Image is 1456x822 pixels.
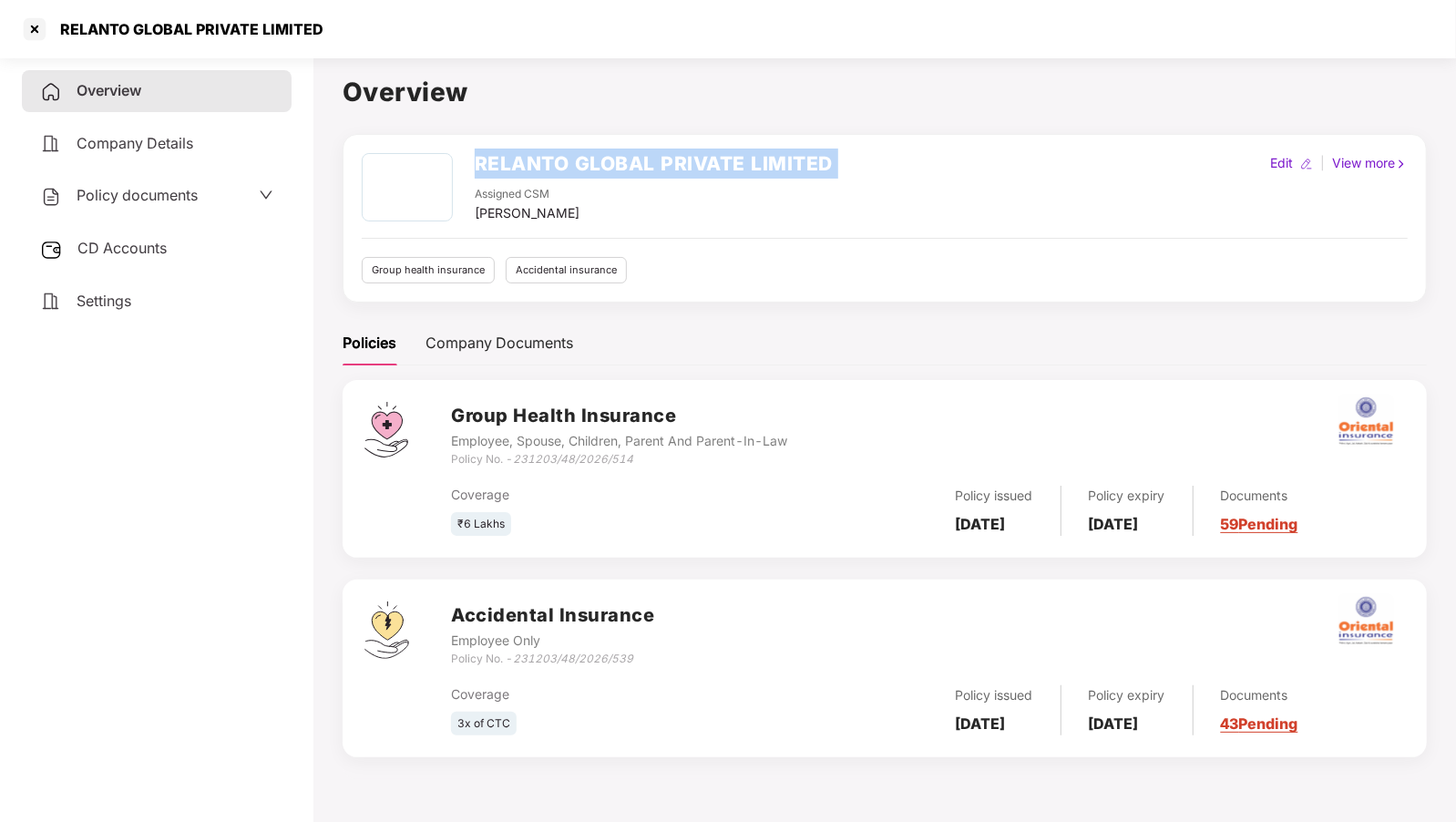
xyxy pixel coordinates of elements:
[364,601,409,659] img: svg+xml;base64,PHN2ZyB4bWxucz0iaHR0cDovL3d3dy53My5vcmcvMjAwMC9zdmciIHdpZHRoPSI0OS4zMjEiIGhlaWdodD...
[1221,486,1298,506] div: Documents
[1221,685,1298,705] div: Documents
[451,402,787,430] h3: Group Health Insurance
[1328,153,1411,173] div: View more
[1221,714,1298,733] a: 43 Pending
[77,292,131,310] span: Settings
[1089,515,1139,533] b: [DATE]
[451,631,654,651] div: Employee Only
[77,186,198,204] span: Policy documents
[956,486,1033,506] div: Policy issued
[40,133,62,155] img: svg+xml;base64,PHN2ZyB4bWxucz0iaHR0cDovL3d3dy53My5vcmcvMjAwMC9zdmciIHdpZHRoPSIyNCIgaGVpZ2h0PSIyNC...
[451,451,787,468] div: Policy No. -
[513,652,633,665] i: 231203/48/2026/539
[475,149,833,179] h2: RELANTO GLOBAL PRIVATE LIMITED
[259,188,273,202] span: down
[40,239,63,261] img: svg+xml;base64,PHN2ZyB3aWR0aD0iMjUiIGhlaWdodD0iMjQiIHZpZXdCb3g9IjAgMCAyNSAyNCIgZmlsbD0ibm9uZSIgeG...
[1300,158,1313,170] img: editIcon
[1089,714,1139,733] b: [DATE]
[40,291,62,313] img: svg+xml;base64,PHN2ZyB4bWxucz0iaHR0cDovL3d3dy53My5vcmcvMjAwMC9zdmciIHdpZHRoPSIyNCIgaGVpZ2h0PSIyNC...
[362,257,495,283] div: Group health insurance
[343,72,1427,112] h1: Overview
[40,81,62,103] img: svg+xml;base64,PHN2ZyB4bWxucz0iaHR0cDovL3d3dy53My5vcmcvMjAwMC9zdmciIHdpZHRoPSIyNCIgaGVpZ2h0PSIyNC...
[451,431,787,451] div: Employee, Spouse, Children, Parent And Parent-In-Law
[77,81,141,99] span: Overview
[451,651,654,668] div: Policy No. -
[77,239,167,257] span: CD Accounts
[475,203,579,223] div: [PERSON_NAME]
[1334,589,1398,652] img: oi.png
[426,332,573,354] div: Company Documents
[956,714,1006,733] b: [DATE]
[1089,486,1165,506] div: Policy expiry
[343,332,396,354] div: Policies
[1334,389,1398,453] img: oi.png
[77,134,193,152] span: Company Details
[956,515,1006,533] b: [DATE]
[451,601,654,630] h3: Accidental Insurance
[1089,685,1165,705] div: Policy expiry
[1317,153,1328,173] div: |
[49,20,323,38] div: RELANTO GLOBAL PRIVATE LIMITED
[1395,158,1408,170] img: rightIcon
[956,685,1033,705] div: Policy issued
[475,186,579,203] div: Assigned CSM
[1221,515,1298,533] a: 59 Pending
[513,452,633,466] i: 231203/48/2026/514
[451,712,517,736] div: 3x of CTC
[40,186,62,208] img: svg+xml;base64,PHN2ZyB4bWxucz0iaHR0cDovL3d3dy53My5vcmcvMjAwMC9zdmciIHdpZHRoPSIyNCIgaGVpZ2h0PSIyNC...
[451,684,769,704] div: Coverage
[451,512,511,537] div: ₹6 Lakhs
[451,485,769,505] div: Coverage
[364,402,408,457] img: svg+xml;base64,PHN2ZyB4bWxucz0iaHR0cDovL3d3dy53My5vcmcvMjAwMC9zdmciIHdpZHRoPSI0Ny43MTQiIGhlaWdodD...
[506,257,627,283] div: Accidental insurance
[1266,153,1297,173] div: Edit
